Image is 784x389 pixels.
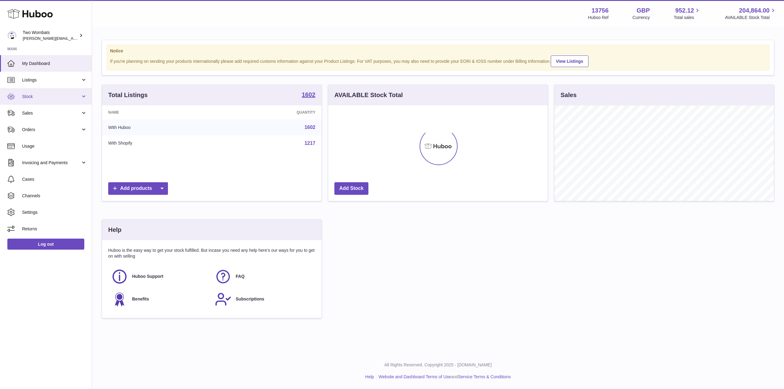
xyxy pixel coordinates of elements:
[7,239,84,250] a: Log out
[674,15,701,21] span: Total sales
[236,296,264,302] span: Subscriptions
[334,91,403,99] h3: AVAILABLE Stock Total
[637,6,650,15] strong: GBP
[302,92,316,98] strong: 1602
[215,291,312,308] a: Subscriptions
[739,6,770,15] span: 204,864.00
[674,6,701,21] a: 952.12 Total sales
[22,226,87,232] span: Returns
[132,296,149,302] span: Benefits
[22,160,81,166] span: Invoicing and Payments
[111,268,209,285] a: Huboo Support
[588,15,609,21] div: Huboo Ref
[108,91,148,99] h3: Total Listings
[22,176,87,182] span: Cases
[633,15,650,21] div: Currency
[334,182,368,195] a: Add Stock
[379,374,451,379] a: Website and Dashboard Terms of Use
[236,274,245,279] span: FAQ
[22,127,81,133] span: Orders
[22,193,87,199] span: Channels
[23,36,156,41] span: [PERSON_NAME][EMAIL_ADDRESS][PERSON_NAME][DOMAIN_NAME]
[108,226,121,234] h3: Help
[725,15,777,21] span: AVAILABLE Stock Total
[102,105,220,119] th: Name
[102,119,220,135] td: With Huboo
[304,125,315,130] a: 1602
[725,6,777,21] a: 204,864.00 AVAILABLE Stock Total
[111,291,209,308] a: Benefits
[22,94,81,100] span: Stock
[215,268,312,285] a: FAQ
[458,374,511,379] a: Service Terms & Conditions
[7,31,17,40] img: philip.carroll@twowombats.com
[97,362,779,368] p: All Rights Reserved. Copyright 2025 - [DOMAIN_NAME]
[108,182,168,195] a: Add products
[551,55,588,67] a: View Listings
[220,105,322,119] th: Quantity
[102,135,220,151] td: With Shopify
[302,92,316,99] a: 1602
[561,91,577,99] h3: Sales
[110,55,766,67] div: If you're planning on sending your products internationally please add required customs informati...
[132,274,163,279] span: Huboo Support
[108,247,315,259] p: Huboo is the easy way to get your stock fulfilled. But incase you need any help here's our ways f...
[22,210,87,215] span: Settings
[592,6,609,15] strong: 13756
[22,110,81,116] span: Sales
[22,61,87,66] span: My Dashboard
[365,374,374,379] a: Help
[376,374,511,380] li: and
[675,6,694,15] span: 952.12
[22,77,81,83] span: Listings
[110,48,766,54] strong: Notice
[22,143,87,149] span: Usage
[23,30,78,41] div: Two Wombats
[304,141,315,146] a: 1217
